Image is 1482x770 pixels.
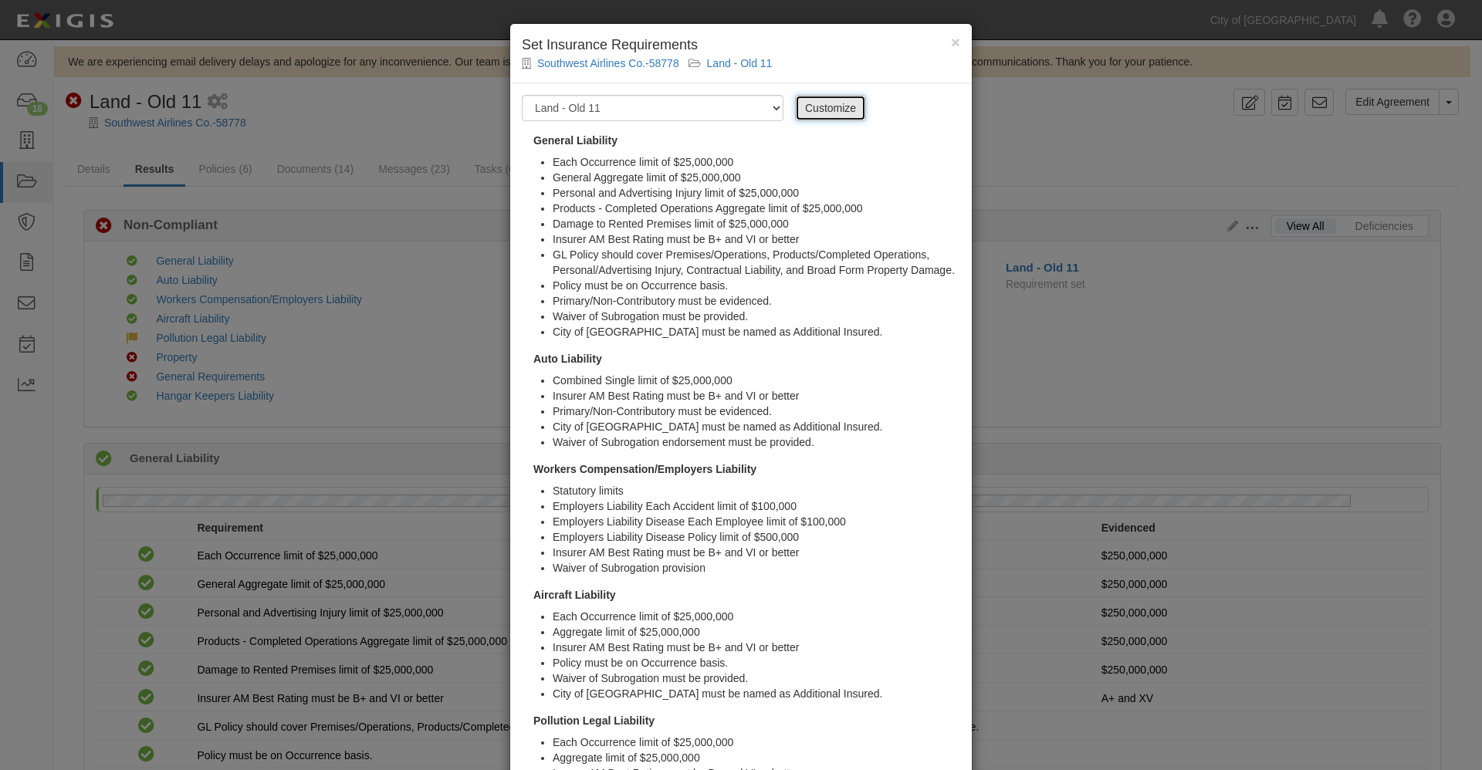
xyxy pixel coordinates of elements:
li: City of [GEOGRAPHIC_DATA] must be named as Additional Insured. [553,686,960,701]
li: Insurer AM Best Rating must be B+ and VI or better [553,231,960,247]
li: Waiver of Subrogation provision [553,560,960,576]
li: Insurer AM Best Rating must be B+ and VI or better [553,388,960,404]
li: Primary/Non-Contributory must be evidenced. [553,404,960,419]
li: Waiver of Subrogation must be provided. [553,670,960,686]
strong: Workers Compensation/Employers Liability [533,463,756,475]
a: Customize [795,95,866,121]
strong: Auto Liability [533,353,602,365]
li: Each Occurrence limit of $25,000,000 [553,154,960,170]
li: Policy must be on Occurrence basis. [553,655,960,670]
li: Each Occurrence limit of $25,000,000 [553,735,960,750]
li: Insurer AM Best Rating must be B+ and VI or better [553,640,960,655]
li: Primary/Non-Contributory must be evidenced. [553,293,960,309]
strong: Aircraft Liability [533,589,616,601]
li: Aggregate limit of $25,000,000 [553,624,960,640]
li: General Aggregate limit of $25,000,000 [553,170,960,185]
li: Insurer AM Best Rating must be B+ and VI or better [553,545,960,560]
li: Waiver of Subrogation must be provided. [553,309,960,324]
button: Close [951,34,960,50]
li: GL Policy should cover Premises/Operations, Products/Completed Operations, Personal/Advertising I... [553,247,960,278]
li: Combined Single limit of $25,000,000 [553,373,960,388]
li: Products - Completed Operations Aggregate limit of $25,000,000 [553,201,960,216]
strong: General Liability [533,134,617,147]
span: × [951,33,960,51]
li: Policy must be on Occurrence basis. [553,278,960,293]
li: Each Occurrence limit of $25,000,000 [553,609,960,624]
li: Statutory limits [553,483,960,498]
strong: Pollution Legal Liability [533,714,655,727]
li: Damage to Rented Premises limit of $25,000,000 [553,216,960,231]
h4: Set Insurance Requirements [522,35,960,56]
li: Employers Liability Disease Policy limit of $500,000 [553,529,960,545]
li: City of [GEOGRAPHIC_DATA] must be named as Additional Insured. [553,324,960,339]
li: Aggregate limit of $25,000,000 [553,750,960,765]
li: City of [GEOGRAPHIC_DATA] must be named as Additional Insured. [553,419,960,434]
li: Waiver of Subrogation endorsement must be provided. [553,434,960,450]
li: Employers Liability Each Accident limit of $100,000 [553,498,960,514]
li: Employers Liability Disease Each Employee limit of $100,000 [553,514,960,529]
a: Southwest Airlines Co.-58778 [537,57,679,69]
a: Land - Old 11 [707,57,773,69]
li: Personal and Advertising Injury limit of $25,000,000 [553,185,960,201]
